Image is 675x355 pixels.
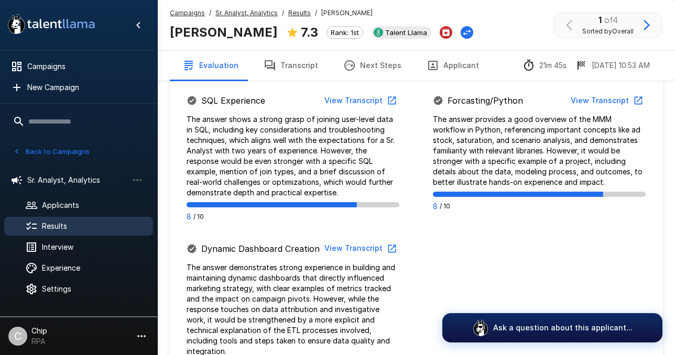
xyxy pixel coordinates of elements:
button: View Transcript [320,239,399,258]
span: / 10 [440,201,450,212]
img: greenhouse_logo.jpeg [374,28,383,37]
button: Next Steps [331,51,414,80]
span: / 10 [193,212,204,222]
p: [DATE] 10:53 AM [592,60,650,71]
span: / [282,8,284,18]
button: View Transcript [567,91,646,110]
button: Change Stage [461,26,473,39]
span: Sorted by Overall [582,26,634,37]
b: [PERSON_NAME] [170,25,278,40]
span: / [315,8,317,18]
p: 8 [433,201,438,212]
p: The answer shows a strong grasp of joining user-level data in SQL, including key considerations a... [187,114,399,198]
u: Sr. Analyst, Analytics [215,9,278,17]
u: Results [288,9,311,17]
span: Rank: 1st [327,28,363,37]
button: Archive Applicant [440,26,452,39]
div: The time between starting and completing the interview [522,59,567,72]
span: / [209,8,211,18]
p: The answer provides a good overview of the MMM workflow in Python, referencing important concepts... [433,114,646,187]
button: Evaluation [170,51,251,80]
div: The date and time when the interview was completed [575,59,650,72]
p: Dynamic Dashboard Creation [201,242,320,255]
u: Campaigns [170,9,205,17]
p: 21m 45s [539,60,567,71]
div: View profile in Greenhouse [372,26,431,39]
button: Ask a question about this applicant... [442,313,662,342]
b: 7.3 [301,25,318,40]
b: 1 [598,15,602,25]
button: Applicant [414,51,492,80]
p: 8 [187,212,191,222]
span: [PERSON_NAME] [321,8,373,18]
p: Ask a question about this applicant... [493,323,633,333]
img: logo_glasses@2x.png [472,319,489,336]
p: SQL Experience [201,94,265,107]
button: Transcript [251,51,331,80]
p: Forcasting/Python [448,94,523,107]
span: of 4 [604,15,618,25]
span: Talent Llama [381,28,431,37]
button: View Transcript [320,91,399,110]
